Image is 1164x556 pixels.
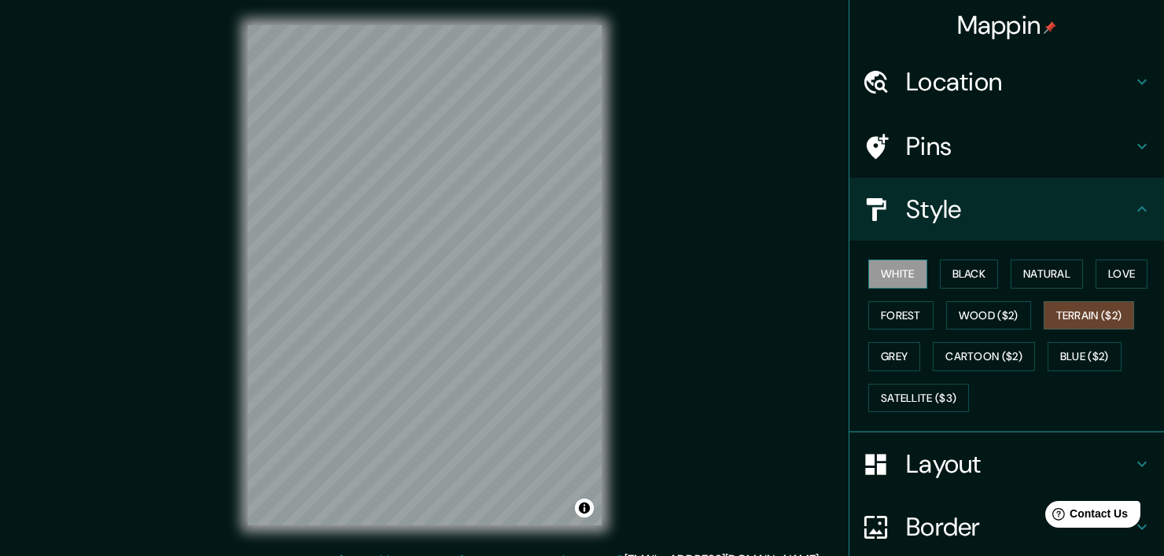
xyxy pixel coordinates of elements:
[906,66,1133,98] h4: Location
[946,301,1031,330] button: Wood ($2)
[868,384,969,413] button: Satellite ($3)
[868,301,934,330] button: Forest
[868,342,920,371] button: Grey
[248,25,602,525] canvas: Map
[1024,495,1147,539] iframe: Help widget launcher
[906,193,1133,225] h4: Style
[1096,260,1147,289] button: Love
[957,9,1057,41] h4: Mappin
[906,131,1133,162] h4: Pins
[1011,260,1083,289] button: Natural
[849,115,1164,178] div: Pins
[1044,21,1056,34] img: pin-icon.png
[849,178,1164,241] div: Style
[575,499,594,517] button: Toggle attribution
[849,50,1164,113] div: Location
[940,260,999,289] button: Black
[906,511,1133,543] h4: Border
[906,448,1133,480] h4: Layout
[1048,342,1122,371] button: Blue ($2)
[849,433,1164,495] div: Layout
[933,342,1035,371] button: Cartoon ($2)
[868,260,927,289] button: White
[1044,301,1135,330] button: Terrain ($2)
